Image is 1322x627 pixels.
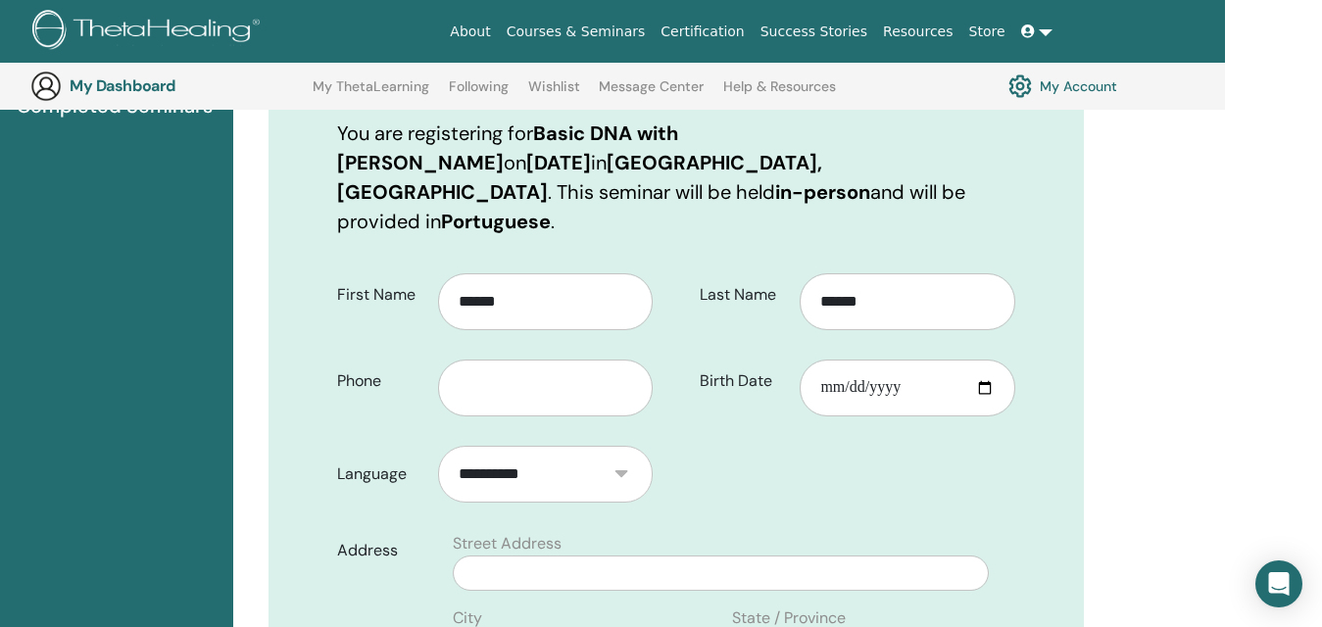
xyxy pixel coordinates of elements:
[322,532,440,569] label: Address
[685,276,800,313] label: Last Name
[723,78,836,110] a: Help & Resources
[313,78,429,110] a: My ThetaLearning
[337,150,822,205] b: [GEOGRAPHIC_DATA], [GEOGRAPHIC_DATA]
[499,14,654,50] a: Courses & Seminars
[875,14,961,50] a: Resources
[322,362,437,400] label: Phone
[1255,560,1302,607] div: Open Intercom Messenger
[653,14,752,50] a: Certification
[526,150,591,175] b: [DATE]
[453,532,562,555] label: Street Address
[32,10,267,54] img: logo.png
[322,456,437,493] label: Language
[753,14,875,50] a: Success Stories
[442,14,498,50] a: About
[441,209,551,234] b: Portuguese
[449,78,509,110] a: Following
[685,362,800,400] label: Birth Date
[322,276,437,313] label: First Name
[30,71,62,102] img: generic-user-icon.jpg
[337,119,1015,236] p: You are registering for on in . This seminar will be held and will be provided in .
[1008,70,1032,103] img: cog.svg
[961,14,1013,50] a: Store
[337,121,678,175] b: Basic DNA with [PERSON_NAME]
[599,78,704,110] a: Message Center
[528,78,580,110] a: Wishlist
[70,76,266,95] h3: My Dashboard
[775,179,870,205] b: in-person
[1008,70,1117,103] a: My Account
